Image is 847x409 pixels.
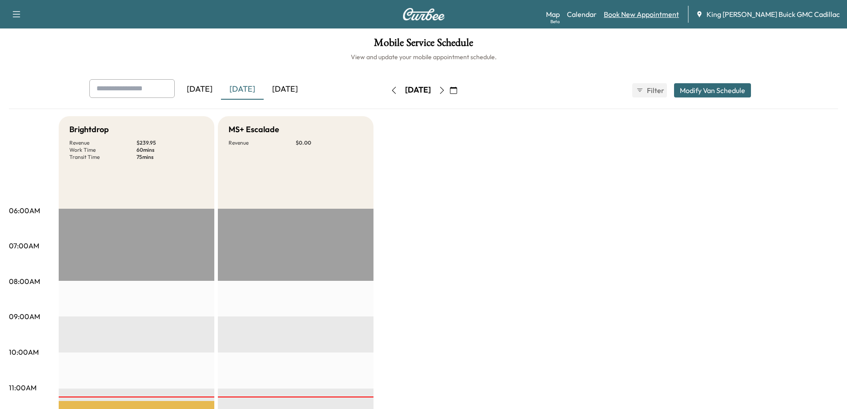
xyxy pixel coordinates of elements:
[9,276,40,287] p: 08:00AM
[546,9,560,20] a: MapBeta
[550,18,560,25] div: Beta
[9,240,39,251] p: 07:00AM
[136,139,204,146] p: $ 239.95
[707,9,840,20] span: King [PERSON_NAME] Buick GMC Cadillac
[632,83,667,97] button: Filter
[178,79,221,100] div: [DATE]
[9,37,838,53] h1: Mobile Service Schedule
[69,123,109,136] h5: Brightdrop
[69,154,136,161] p: Transit Time
[69,139,136,146] p: Revenue
[402,8,445,20] img: Curbee Logo
[405,85,431,96] div: [DATE]
[136,146,204,154] p: 60 mins
[9,347,39,357] p: 10:00AM
[567,9,597,20] a: Calendar
[221,79,264,100] div: [DATE]
[604,9,679,20] a: Book New Appointment
[9,311,40,322] p: 09:00AM
[674,83,751,97] button: Modify Van Schedule
[264,79,306,100] div: [DATE]
[136,154,204,161] p: 75 mins
[229,139,296,146] p: Revenue
[69,146,136,154] p: Work Time
[9,205,40,216] p: 06:00AM
[9,53,838,61] h6: View and update your mobile appointment schedule.
[9,382,36,393] p: 11:00AM
[647,85,663,96] span: Filter
[229,123,279,136] h5: MS+ Escalade
[296,139,363,146] p: $ 0.00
